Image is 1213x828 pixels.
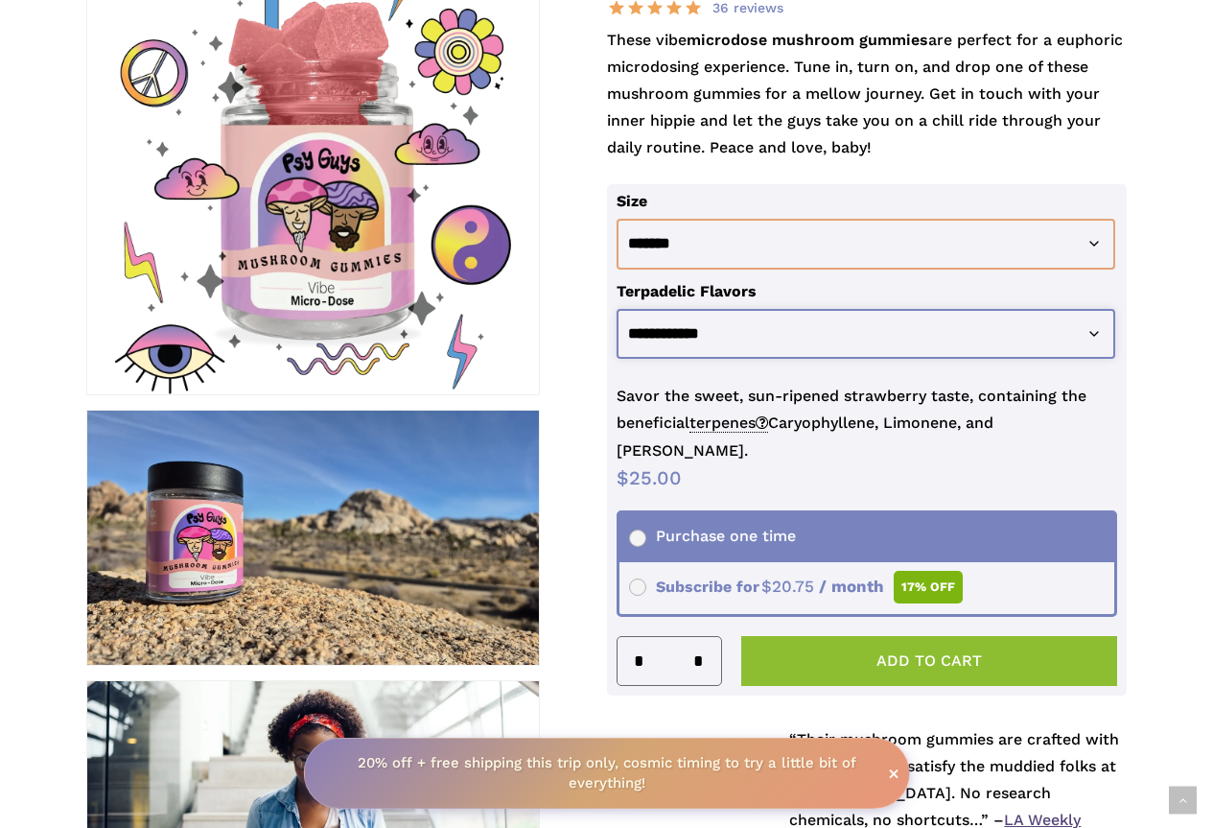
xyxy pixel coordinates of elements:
span: / month [819,577,884,596]
strong: microdose mushroom gummies [687,31,928,49]
span: × [888,764,899,783]
span: Subscribe for [629,578,964,596]
label: Terpadelic Flavors [617,282,757,300]
bdi: 25.00 [617,466,682,489]
span: Purchase one time [629,527,796,545]
input: Product quantity [650,637,687,685]
a: Back to top [1169,787,1197,815]
strong: 20% off + free shipping this trip only, cosmic timing to try a little bit of everything! [358,754,856,792]
p: These vibe are perfect for a euphoric microdosing experience. Tune in, turn on, and drop one of t... [607,27,1128,184]
button: Add to cart [741,636,1118,686]
span: $ [617,466,629,489]
span: $ [761,577,772,596]
label: Size [617,192,647,210]
span: 20.75 [761,577,814,596]
p: Savor the sweet, sun-ripened strawberry taste, containing the beneficial Caryophyllene, Limonene,... [617,383,1118,464]
span: terpenes [689,414,768,433]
